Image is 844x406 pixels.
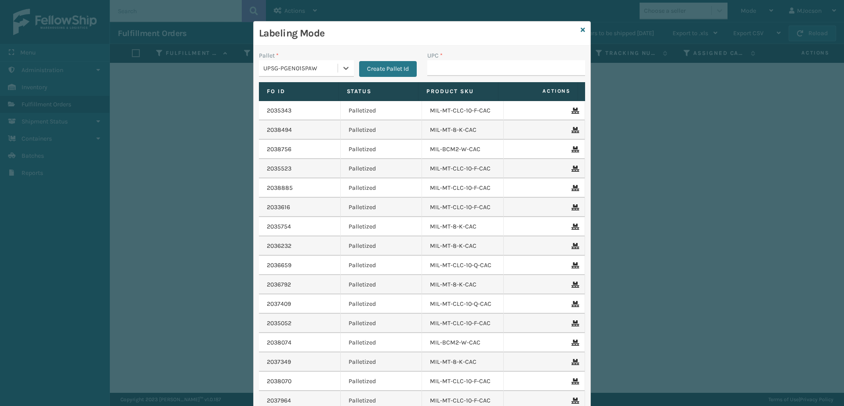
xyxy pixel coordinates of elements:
label: Status [347,87,411,95]
label: Pallet [259,51,279,60]
a: 2038885 [267,184,293,192]
td: Palletized [341,198,422,217]
i: Remove From Pallet [571,185,577,191]
a: 2035343 [267,106,291,115]
td: MIL-MT-8-K-CAC [422,236,504,256]
button: Create Pallet Id [359,61,417,77]
td: Palletized [341,314,422,333]
h3: Labeling Mode [259,27,577,40]
td: Palletized [341,275,422,294]
a: 2036232 [267,242,291,250]
td: Palletized [341,372,422,391]
td: Palletized [341,217,422,236]
label: Product SKU [426,87,490,95]
td: MIL-MT-CLC-10-Q-CAC [422,294,504,314]
a: 2036659 [267,261,291,270]
i: Remove From Pallet [571,320,577,326]
a: 2036792 [267,280,291,289]
td: Palletized [341,256,422,275]
a: 2033616 [267,203,290,212]
td: MIL-MT-CLC-10-F-CAC [422,178,504,198]
a: 2035052 [267,319,291,328]
span: Actions [501,84,576,98]
td: MIL-MT-8-K-CAC [422,275,504,294]
td: Palletized [341,352,422,372]
td: MIL-MT-CLC-10-F-CAC [422,159,504,178]
i: Remove From Pallet [571,301,577,307]
div: UPSG-PGEN015PAW [263,64,338,73]
i: Remove From Pallet [571,262,577,268]
td: MIL-MT-CLC-10-F-CAC [422,314,504,333]
td: Palletized [341,140,422,159]
td: MIL-MT-CLC-10-F-CAC [422,198,504,217]
a: 2038074 [267,338,291,347]
i: Remove From Pallet [571,359,577,365]
a: 2037349 [267,358,291,366]
a: 2035754 [267,222,291,231]
a: 2037964 [267,396,291,405]
td: Palletized [341,178,422,198]
td: MIL-BCM2-W-CAC [422,140,504,159]
td: MIL-MT-CLC-10-F-CAC [422,101,504,120]
i: Remove From Pallet [571,340,577,346]
i: Remove From Pallet [571,398,577,404]
i: Remove From Pallet [571,243,577,249]
td: MIL-MT-8-K-CAC [422,120,504,140]
td: MIL-MT-8-K-CAC [422,352,504,372]
a: 2038756 [267,145,291,154]
a: 2038494 [267,126,292,134]
td: MIL-MT-CLC-10-Q-CAC [422,256,504,275]
td: Palletized [341,101,422,120]
i: Remove From Pallet [571,127,577,133]
a: 2035523 [267,164,291,173]
i: Remove From Pallet [571,146,577,152]
i: Remove From Pallet [571,378,577,384]
td: MIL-MT-8-K-CAC [422,217,504,236]
label: UPC [427,51,443,60]
td: Palletized [341,159,422,178]
i: Remove From Pallet [571,204,577,210]
td: Palletized [341,236,422,256]
label: Fo Id [267,87,331,95]
i: Remove From Pallet [571,108,577,114]
td: Palletized [341,120,422,140]
a: 2038070 [267,377,291,386]
i: Remove From Pallet [571,166,577,172]
td: MIL-MT-CLC-10-F-CAC [422,372,504,391]
td: Palletized [341,333,422,352]
i: Remove From Pallet [571,224,577,230]
td: Palletized [341,294,422,314]
a: 2037409 [267,300,291,308]
td: MIL-BCM2-W-CAC [422,333,504,352]
i: Remove From Pallet [571,282,577,288]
